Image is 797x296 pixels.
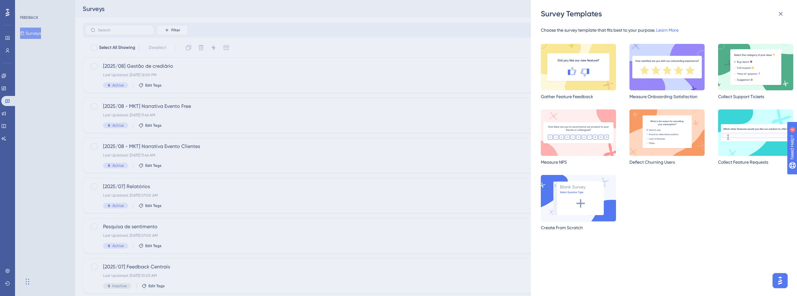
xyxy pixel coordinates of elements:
[541,109,616,156] img: nps
[718,109,793,156] img: requestFeature
[15,2,39,9] span: Need Help?
[718,93,793,100] div: Collect Support Tickets
[541,175,616,221] img: createScratch
[771,271,789,290] iframe: UserGuiding AI Assistant Launcher
[629,44,705,90] img: satisfaction
[629,93,705,100] div: Measure Onboarding Satisfaction
[541,224,616,231] div: Create From Scratch
[26,272,29,291] div: Arrastar
[541,158,616,166] div: Measure NPS
[541,44,616,90] img: gatherFeedback
[718,158,793,166] div: Collect Feature Requests
[541,28,655,33] span: Choose the survey template that fits best to your purpose.
[541,9,788,19] div: Survey Templates
[629,109,705,156] img: deflectChurning
[629,158,705,166] div: Deflect Churning Users
[718,44,793,90] img: multipleChoice
[44,3,45,8] div: 4
[656,28,679,33] a: Learn More
[541,93,616,100] div: Gather Feature Feedback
